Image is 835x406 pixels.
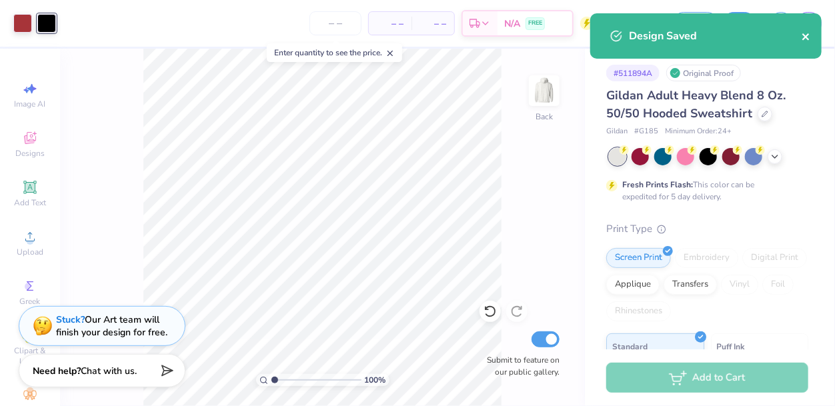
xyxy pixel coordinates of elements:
div: Vinyl [721,275,758,295]
div: Foil [762,275,794,295]
strong: Stuck? [56,313,85,326]
span: Upload [17,247,43,257]
strong: Fresh Prints Flash: [622,179,693,190]
span: N/A [504,17,520,31]
button: close [802,28,811,44]
span: – – [420,17,446,31]
div: # 511894A [606,65,660,81]
span: Standard [612,339,648,353]
span: Puff Ink [717,339,745,353]
span: Gildan Adult Heavy Blend 8 Oz. 50/50 Hooded Sweatshirt [606,87,786,121]
span: FREE [528,19,542,28]
span: Image AI [15,99,46,109]
div: Screen Print [606,248,671,268]
input: – – [309,11,361,35]
div: Design Saved [629,28,802,44]
span: Add Text [14,197,46,208]
div: Our Art team will finish your design for free. [56,313,167,339]
span: # G185 [634,126,658,137]
div: Print Type [606,221,808,237]
div: Applique [606,275,660,295]
div: Transfers [664,275,717,295]
input: Untitled Design [600,10,666,37]
img: Back [531,77,558,104]
label: Submit to feature on our public gallery. [480,354,560,378]
span: 100 % [365,374,386,386]
span: – – [377,17,403,31]
span: Gildan [606,126,628,137]
div: Original Proof [666,65,741,81]
div: Enter quantity to see the price. [267,43,402,62]
div: This color can be expedited for 5 day delivery. [622,179,786,203]
span: Greek [20,296,41,307]
div: Back [536,111,553,123]
strong: Need help? [33,365,81,377]
span: Clipart & logos [7,345,53,367]
span: Minimum Order: 24 + [665,126,732,137]
div: Digital Print [742,248,807,268]
div: Rhinestones [606,301,671,321]
div: Embroidery [675,248,738,268]
span: Designs [15,148,45,159]
span: Chat with us. [81,365,137,377]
